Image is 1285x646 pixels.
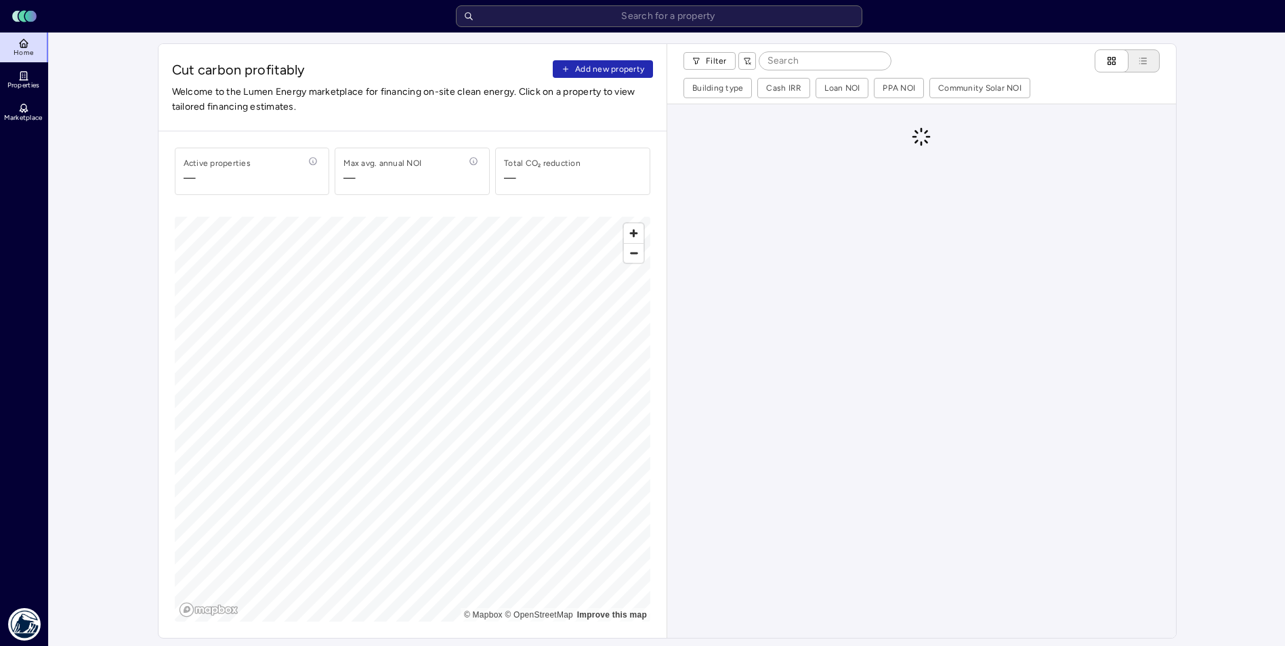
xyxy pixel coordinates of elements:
span: Home [14,49,33,57]
button: Building type [684,79,751,98]
span: Marketplace [4,114,42,122]
button: Community Solar NOI [930,79,1030,98]
div: Building type [692,81,743,95]
canvas: Map [175,217,651,622]
button: Add new property [553,60,653,78]
button: Filter [683,52,736,70]
button: PPA NOI [875,79,923,98]
span: Filter [706,54,727,68]
span: Zoom out [624,244,644,263]
button: Zoom out [624,243,644,263]
span: Cut carbon profitably [172,60,548,79]
button: Zoom in [624,223,644,243]
span: Add new property [575,62,644,76]
div: Active properties [184,156,251,170]
button: List view [1115,49,1160,72]
div: Loan NOI [824,81,860,95]
button: Cash IRR [758,79,809,98]
div: Cash IRR [766,81,801,95]
img: PGIM [8,608,41,641]
span: Properties [7,81,40,89]
button: Loan NOI [816,79,868,98]
input: Search [759,52,891,70]
a: Mapbox logo [179,602,238,618]
a: OpenStreetMap [505,610,573,620]
div: Total CO₂ reduction [504,156,581,170]
span: — [184,170,251,186]
button: Cards view [1095,49,1129,72]
div: Max avg. annual NOI [343,156,421,170]
div: PPA NOI [883,81,915,95]
span: Welcome to the Lumen Energy marketplace for financing on-site clean energy. Click on a property t... [172,85,654,114]
a: Mapbox [464,610,503,620]
div: Community Solar NOI [938,81,1021,95]
input: Search for a property [456,5,862,27]
div: — [504,170,516,186]
span: — [343,170,421,186]
a: Map feedback [577,610,647,620]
